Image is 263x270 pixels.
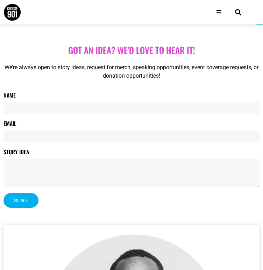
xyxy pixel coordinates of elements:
label: Name [3,91,16,102]
button: Send [3,193,38,208]
p: We’re always open to story ideas, request for merch, speaking opportunities, event coverage reque... [3,63,260,80]
label: Story Idea [3,148,29,159]
label: Email [3,119,16,130]
span: Send [14,198,28,203]
div: Search [232,7,244,18]
form: Contact Form [3,91,260,213]
div: Open/Close Menu [213,6,225,19]
h1: Got aN idea? we'd love to hear it! [3,45,260,55]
